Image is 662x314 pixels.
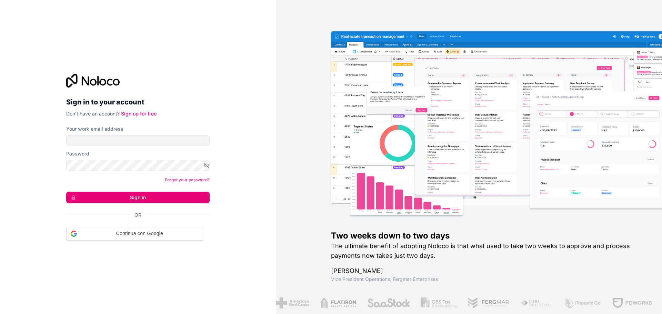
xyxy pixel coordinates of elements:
img: /assets/fdworks-Bi04fVtw.png [611,297,652,308]
h2: Sign in to your account [66,96,210,108]
label: Your work email address [66,125,123,132]
img: /assets/fergmar-CudnrXN5.png [467,297,509,308]
h2: The ultimate benefit of adopting Noloco is that what used to take two weeks to approve and proces... [331,241,640,261]
img: /assets/phoenix-BREaitsQ.png [563,297,601,308]
span: Continua con Google [80,230,200,237]
img: /assets/american-red-cross-BAupjrZR.png [275,297,309,308]
label: Password [66,150,89,157]
img: /assets/gbstax-C-GtDUiK.png [421,297,456,308]
div: Continua con Google [66,227,204,241]
input: Email address [66,135,210,146]
h1: [PERSON_NAME] [331,266,640,276]
a: Sign up for free [121,111,157,117]
img: /assets/flatiron-C8eUkumj.png [320,297,356,308]
img: /assets/saastock-C6Zbiodz.png [367,297,410,308]
span: Or [134,212,141,219]
button: Sign in [66,192,210,203]
h1: Vice President Operations , Fergmar Enterprises [331,276,640,283]
h1: Two weeks down to two days [331,230,640,241]
a: Forgot your password? [165,177,210,182]
img: /assets/fiera-fwj2N5v4.png [520,297,552,308]
span: Don't have an account? [66,111,120,117]
input: Password [66,160,210,171]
